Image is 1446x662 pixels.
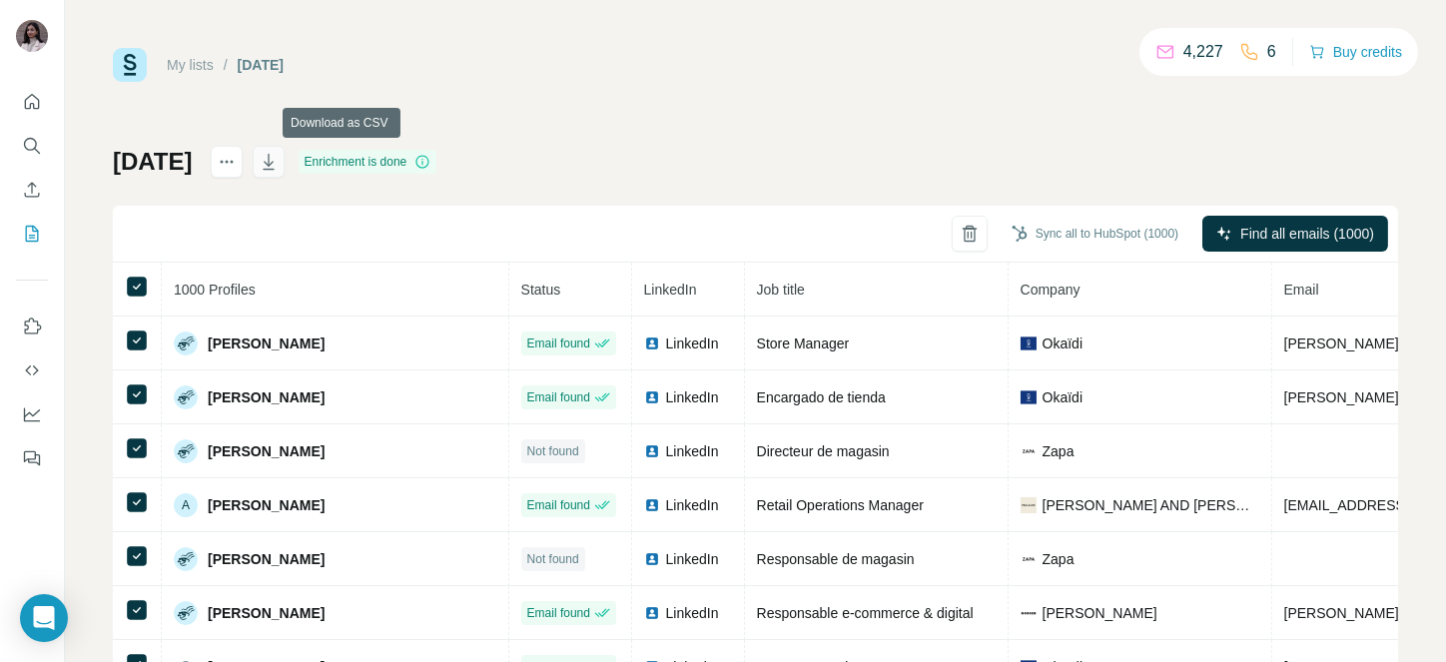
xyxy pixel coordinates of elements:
span: LinkedIn [644,282,697,298]
img: company-logo [1021,497,1037,513]
button: Find all emails (1000) [1202,216,1388,252]
span: Email found [527,388,590,406]
img: Avatar [174,439,198,463]
button: Search [16,128,48,164]
img: Avatar [16,20,48,52]
div: A [174,493,198,517]
span: Job title [757,282,805,298]
button: Quick start [16,84,48,120]
p: 6 [1267,40,1276,64]
span: Zapa [1043,549,1075,569]
img: Surfe Logo [113,48,147,82]
span: [PERSON_NAME] AND [PERSON_NAME] [1043,495,1259,515]
button: actions [211,146,243,178]
a: My lists [167,57,214,73]
span: LinkedIn [666,495,719,515]
span: Not found [527,550,579,568]
button: Use Surfe API [16,352,48,388]
span: [PERSON_NAME] [208,549,325,569]
span: Directeur de magasin [757,443,890,459]
span: Status [521,282,561,298]
button: Sync all to HubSpot (1000) [998,219,1192,249]
span: LinkedIn [666,387,719,407]
span: Okaïdi [1043,387,1083,407]
div: Open Intercom Messenger [20,594,68,642]
img: Avatar [174,331,198,355]
span: LinkedIn [666,333,719,353]
span: Retail Operations Manager [757,497,924,513]
span: Responsable de magasin [757,551,915,567]
span: Responsable e-commerce & digital [757,605,974,621]
img: LinkedIn logo [644,389,660,405]
span: Company [1021,282,1081,298]
span: [PERSON_NAME] [208,603,325,623]
span: Find all emails (1000) [1240,224,1374,244]
button: Enrich CSV [16,172,48,208]
span: LinkedIn [666,603,719,623]
span: 1000 Profiles [174,282,256,298]
span: Zapa [1043,441,1075,461]
img: company-logo [1021,443,1037,459]
span: [PERSON_NAME] [208,333,325,353]
span: Store Manager [757,335,850,351]
div: [DATE] [238,55,284,75]
img: company-logo [1021,389,1037,405]
span: Encargado de tienda [757,389,886,405]
img: LinkedIn logo [644,443,660,459]
span: Email found [527,334,590,352]
span: LinkedIn [666,441,719,461]
p: 4,227 [1183,40,1223,64]
span: Email [1284,282,1319,298]
img: Avatar [174,601,198,625]
img: LinkedIn logo [644,497,660,513]
button: My lists [16,216,48,252]
span: Email found [527,496,590,514]
img: Avatar [174,547,198,571]
button: Use Surfe on LinkedIn [16,309,48,344]
span: Email found [527,604,590,622]
img: company-logo [1021,335,1037,351]
span: Not found [527,442,579,460]
img: company-logo [1021,551,1037,567]
button: Buy credits [1309,38,1402,66]
img: LinkedIn logo [644,335,660,351]
img: Avatar [174,385,198,409]
h1: [DATE] [113,146,193,178]
span: LinkedIn [666,549,719,569]
li: / [224,55,228,75]
span: Okaïdi [1043,333,1083,353]
button: Feedback [16,440,48,476]
span: [PERSON_NAME] [208,387,325,407]
div: Enrichment is done [299,150,437,174]
span: [PERSON_NAME] [208,441,325,461]
img: LinkedIn logo [644,605,660,621]
span: [PERSON_NAME] [208,495,325,515]
img: company-logo [1021,605,1037,621]
button: Dashboard [16,396,48,432]
img: LinkedIn logo [644,551,660,567]
span: [PERSON_NAME] [1043,603,1157,623]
